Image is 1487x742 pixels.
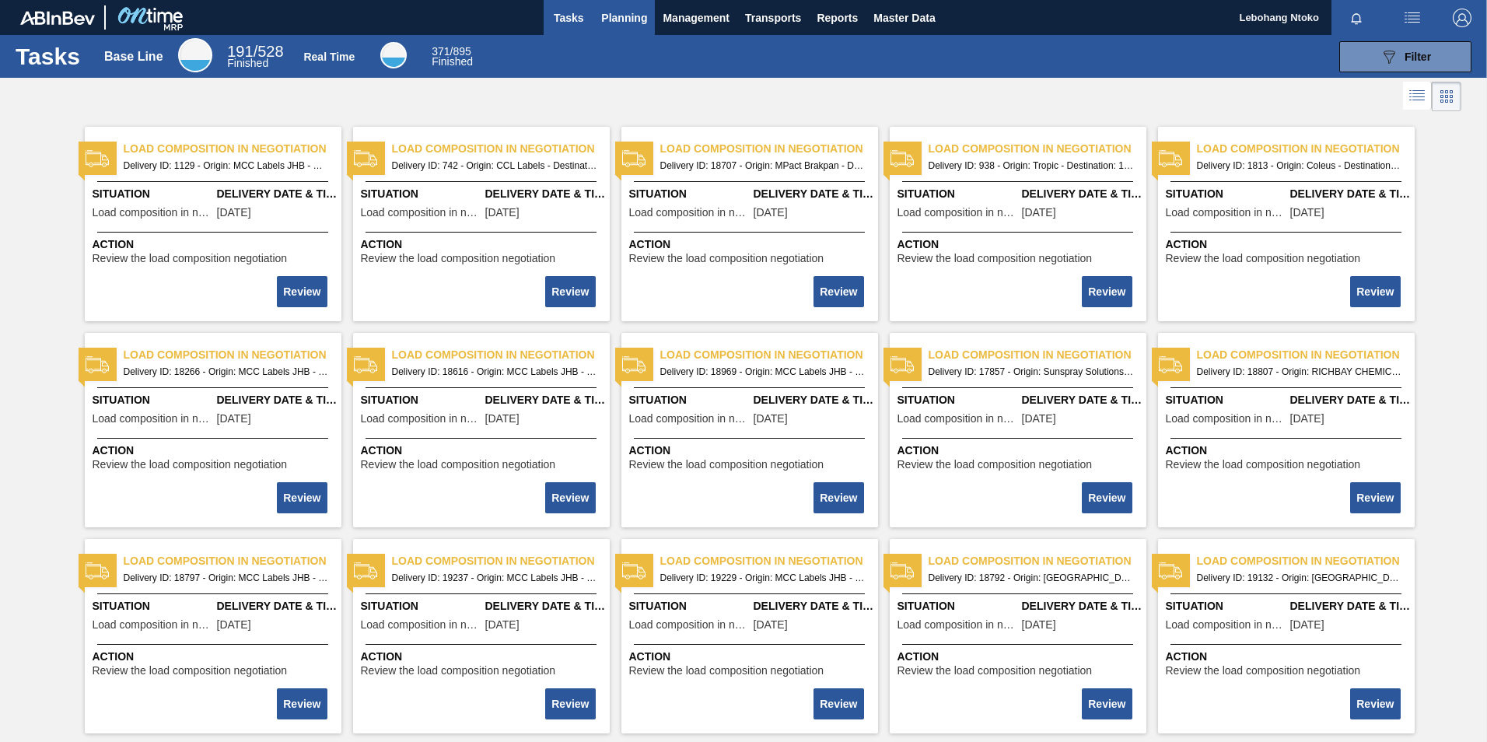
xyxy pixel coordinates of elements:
[1290,186,1411,202] span: Delivery Date & Time
[1159,147,1182,170] img: status
[897,253,1093,264] span: Review the load composition negotiation
[817,9,858,27] span: Reports
[86,353,109,376] img: status
[485,186,606,202] span: Delivery Date & Time
[93,619,213,631] span: Load composition in negotiation
[485,413,520,425] span: 09/02/2025,
[629,392,750,408] span: Situation
[815,481,865,515] div: Complete task: 2262646
[897,649,1142,665] span: Action
[629,186,750,202] span: Situation
[897,186,1018,202] span: Situation
[1022,619,1056,631] span: 09/05/2025,
[392,141,610,157] span: Load composition in negotiation
[485,207,520,219] span: 01/27/2023,
[1083,481,1133,515] div: Complete task: 2262647
[754,619,788,631] span: 09/25/2025,
[217,413,251,425] span: 08/20/2025,
[754,186,874,202] span: Delivery Date & Time
[93,665,288,677] span: Review the load composition negotiation
[178,38,212,72] div: Base Line
[1083,275,1133,309] div: Complete task: 2262642
[1166,665,1361,677] span: Review the load composition negotiation
[93,443,338,459] span: Action
[547,687,597,721] div: Complete task: 2262650
[1022,186,1142,202] span: Delivery Date & Time
[929,363,1134,380] span: Delivery ID: 17857 - Origin: Sunspray Solutions - Destination: 1SB
[361,443,606,459] span: Action
[1166,392,1286,408] span: Situation
[124,141,341,157] span: Load composition in negotiation
[485,392,606,408] span: Delivery Date & Time
[93,598,213,614] span: Situation
[227,45,283,68] div: Base Line
[547,481,597,515] div: Complete task: 2262645
[547,275,597,309] div: Complete task: 2262640
[1166,619,1286,631] span: Load composition in negotiation
[361,253,556,264] span: Review the load composition negotiation
[86,147,109,170] img: status
[361,665,556,677] span: Review the load composition negotiation
[629,253,824,264] span: Review the load composition negotiation
[660,553,878,569] span: Load composition in negotiation
[124,157,329,174] span: Delivery ID: 1129 - Origin: MCC Labels JHB - Destination: 1SD
[660,363,866,380] span: Delivery ID: 18969 - Origin: MCC Labels JHB - Destination: 1SD
[1197,157,1402,174] span: Delivery ID: 1813 - Origin: Coleus - Destination: 1SD
[754,207,788,219] span: 09/05/2025,
[1350,482,1400,513] button: Review
[1352,687,1401,721] div: Complete task: 2262653
[432,55,473,68] span: Finished
[361,413,481,425] span: Load composition in negotiation
[1432,82,1461,111] div: Card Vision
[754,598,874,614] span: Delivery Date & Time
[545,276,595,307] button: Review
[432,45,450,58] span: 371
[217,207,251,219] span: 03/31/2023,
[1350,276,1400,307] button: Review
[124,569,329,586] span: Delivery ID: 18797 - Origin: MCC Labels JHB - Destination: 1SE
[1197,347,1415,363] span: Load composition in negotiation
[93,649,338,665] span: Action
[303,51,355,63] div: Real Time
[1166,459,1361,471] span: Review the load composition negotiation
[217,186,338,202] span: Delivery Date & Time
[1352,275,1401,309] div: Complete task: 2262643
[392,347,610,363] span: Load composition in negotiation
[629,443,874,459] span: Action
[629,665,824,677] span: Review the load composition negotiation
[1082,276,1132,307] button: Review
[20,11,95,25] img: TNhmsLtSVTkK8tSr43FrP2fwEKptu5GPRR3wAAAABJRU5ErkJggg==
[629,459,824,471] span: Review the load composition negotiation
[227,43,253,60] span: 191
[1022,598,1142,614] span: Delivery Date & Time
[392,553,610,569] span: Load composition in negotiation
[1159,353,1182,376] img: status
[551,9,586,27] span: Tasks
[227,43,283,60] span: / 528
[1352,481,1401,515] div: Complete task: 2262648
[1166,207,1286,219] span: Load composition in negotiation
[93,207,213,219] span: Load composition in negotiation
[622,559,646,583] img: status
[629,619,750,631] span: Load composition in negotiation
[277,482,327,513] button: Review
[629,598,750,614] span: Situation
[361,392,481,408] span: Situation
[660,141,878,157] span: Load composition in negotiation
[227,57,268,69] span: Finished
[929,569,1134,586] span: Delivery ID: 18792 - Origin: Thuthuka - Destination: 1SD
[754,413,788,425] span: 09/12/2025,
[124,553,341,569] span: Load composition in negotiation
[1166,413,1286,425] span: Load composition in negotiation
[93,253,288,264] span: Review the load composition negotiation
[815,687,865,721] div: Complete task: 2262651
[392,363,597,380] span: Delivery ID: 18616 - Origin: MCC Labels JHB - Destination: 1SD
[890,147,914,170] img: status
[361,619,481,631] span: Load composition in negotiation
[1290,413,1324,425] span: 09/08/2025,
[897,598,1018,614] span: Situation
[104,50,163,64] div: Base Line
[1350,688,1400,719] button: Review
[1166,598,1286,614] span: Situation
[1159,559,1182,583] img: status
